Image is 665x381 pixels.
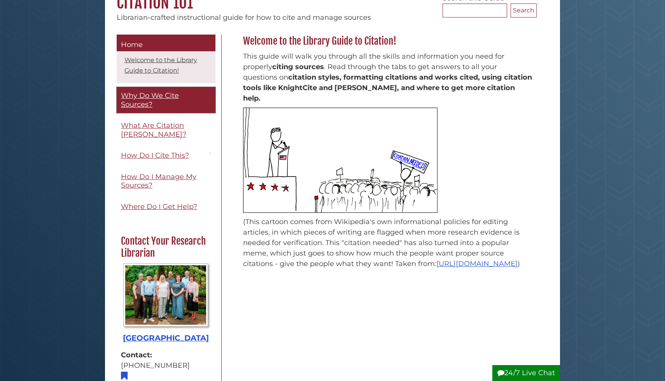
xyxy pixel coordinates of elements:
[121,360,210,371] div: [PHONE_NUMBER]
[124,56,197,74] a: Welcome to the Library Guide to Citation!
[239,35,537,47] h2: Welcome to the Library Guide to Citation!
[121,202,197,211] span: Where Do I Get Help?
[117,87,215,113] a: Why Do We Cite Sources?
[123,263,208,327] img: Profile Photo
[243,217,533,269] p: (This cartoon comes from Wikipedia's own informational policies for editing articles, in which pi...
[272,63,324,71] strong: citing sources
[117,13,371,22] span: Librarian-crafted instructional guide for how to cite and manage sources
[243,73,532,103] strong: citation styles, formatting citations and works cited, using citation tools like KnightCite and [...
[117,198,215,216] a: Where Do I Get Help?
[121,263,210,344] a: Profile Photo [GEOGRAPHIC_DATA]
[511,3,537,17] button: Search
[121,172,196,190] span: How Do I Manage My Sources?
[117,235,214,259] h2: Contact Your Research Librarian
[121,151,189,160] span: How Do I Cite This?
[436,259,518,268] a: [URL][DOMAIN_NAME]
[121,40,143,49] span: Home
[121,91,179,109] span: Why Do We Cite Sources?
[121,121,186,139] span: What Are Citation [PERSON_NAME]?
[117,147,215,164] a: How Do I Cite This?
[243,108,437,213] img: Stick figure cartoon of politician speaking to crowd, person holding sign that reads "citation ne...
[117,168,215,194] a: How Do I Manage My Sources?
[243,52,532,103] span: This guide will walk you through all the skills and information you need for properly . Read thro...
[117,35,215,52] a: Home
[121,332,210,344] div: [GEOGRAPHIC_DATA]
[117,117,215,143] a: What Are Citation [PERSON_NAME]?
[121,350,210,360] strong: Contact:
[492,365,560,381] button: 24/7 Live Chat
